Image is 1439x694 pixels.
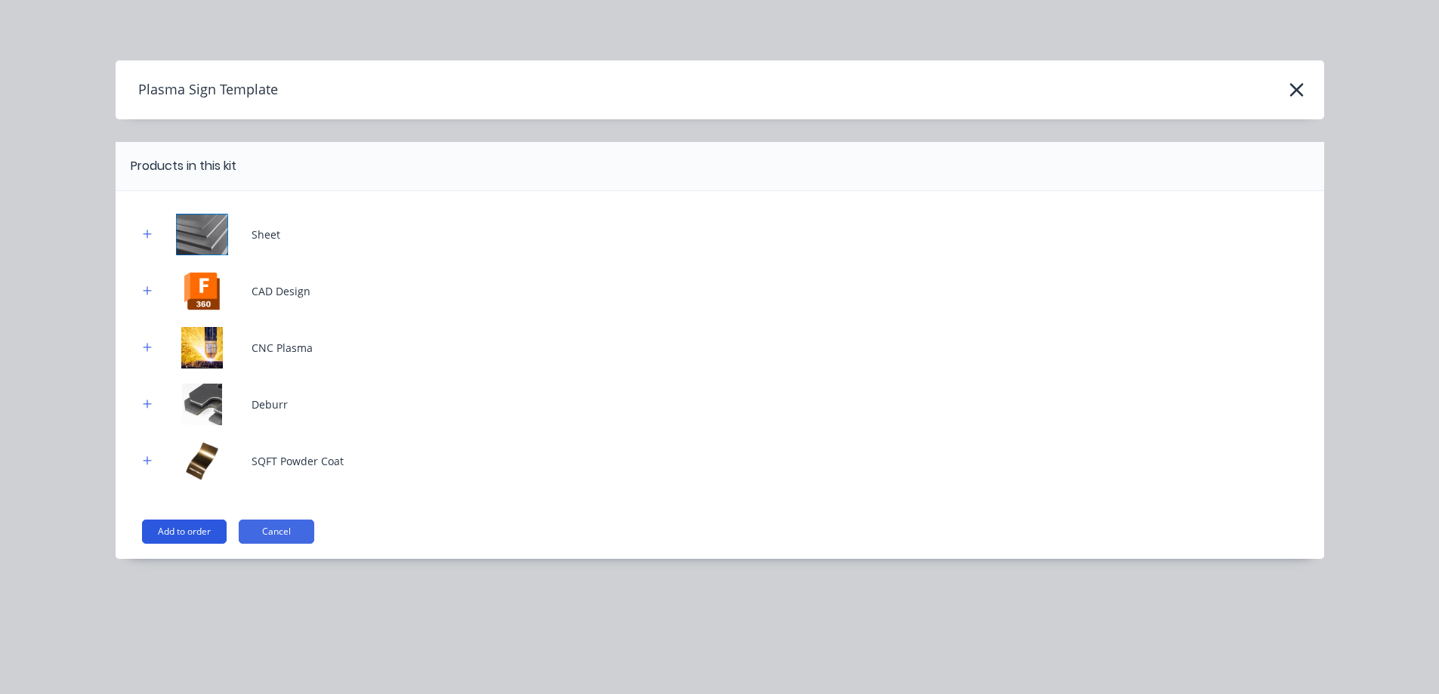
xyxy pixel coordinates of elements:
[165,384,240,425] img: Deburr
[165,327,240,369] img: CNC Plasma
[116,76,278,104] h4: Plasma Sign Template
[131,157,236,175] div: Products in this kit
[252,396,288,412] div: Deburr
[252,283,310,299] div: CAD Design
[165,440,240,482] img: SQFT Powder Coat
[252,227,280,242] div: Sheet
[239,520,314,544] button: Cancel
[165,214,240,255] img: Sheet
[165,270,240,312] img: CAD Design
[252,453,344,469] div: SQFT Powder Coat
[252,340,313,356] div: CNC Plasma
[142,520,227,544] button: Add to order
